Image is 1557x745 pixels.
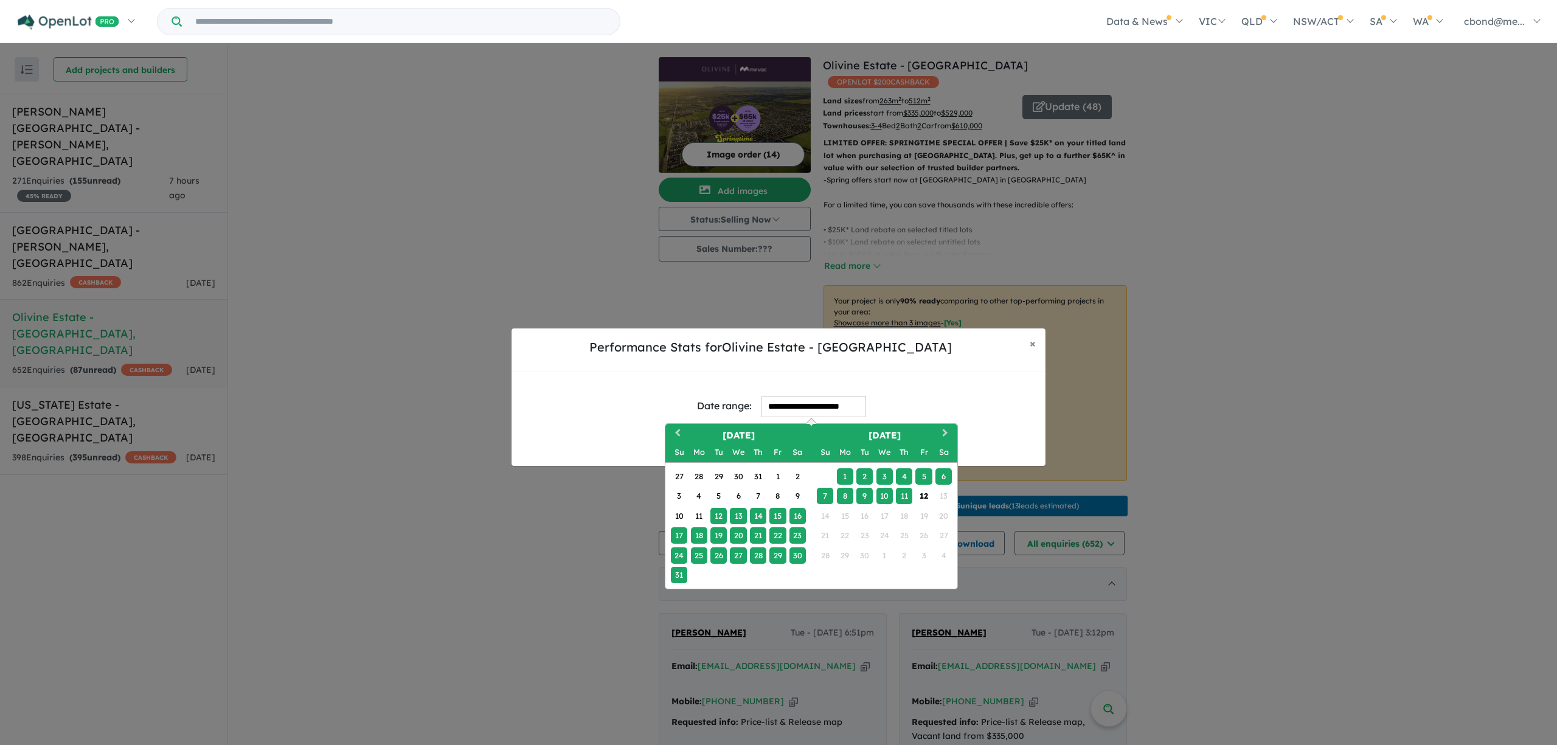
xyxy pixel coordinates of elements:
h5: Performance Stats for Olivine Estate - [GEOGRAPHIC_DATA] [521,338,1020,356]
div: Choose Tuesday, August 26th, 2025 [710,547,727,564]
div: Not available Sunday, September 21st, 2025 [817,527,833,544]
div: Choose Wednesday, September 3rd, 2025 [876,468,893,485]
div: Choose Sunday, August 17th, 2025 [671,527,687,544]
div: Choose Thursday, July 31st, 2025 [750,468,766,485]
div: Not available Thursday, October 2nd, 2025 [896,547,912,564]
div: Choose Monday, August 18th, 2025 [691,527,707,544]
div: Choose Sunday, September 7th, 2025 [817,488,833,504]
div: Wednesday [876,444,893,460]
div: Choose Saturday, September 6th, 2025 [935,468,952,485]
div: Tuesday [856,444,873,460]
div: Choose Friday, August 29th, 2025 [769,547,786,564]
div: Choose Friday, August 1st, 2025 [769,468,786,485]
div: Choose Sunday, August 24th, 2025 [671,547,687,564]
div: Not available Saturday, September 13th, 2025 [935,488,952,504]
div: Tuesday [710,444,727,460]
div: Choose Friday, August 8th, 2025 [769,488,786,504]
div: Choose Sunday, August 31st, 2025 [671,567,687,583]
div: Not available Friday, September 19th, 2025 [915,508,932,524]
div: Not available Sunday, September 28th, 2025 [817,547,833,564]
div: Choose Date [665,423,958,590]
div: Not available Tuesday, September 30th, 2025 [856,547,873,564]
div: Choose Monday, August 25th, 2025 [691,547,707,564]
div: Choose Monday, July 28th, 2025 [691,468,707,485]
div: Choose Friday, August 15th, 2025 [769,508,786,524]
h2: [DATE] [811,429,957,443]
div: Choose Thursday, September 4th, 2025 [896,468,912,485]
div: Choose Sunday, August 3rd, 2025 [671,488,687,504]
div: Not available Sunday, September 14th, 2025 [817,508,833,524]
div: Sunday [817,444,833,460]
div: Choose Tuesday, September 2nd, 2025 [856,468,873,485]
div: Wednesday [730,444,746,460]
div: Not available Wednesday, October 1st, 2025 [876,547,893,564]
div: Not available Monday, September 15th, 2025 [837,508,853,524]
input: Try estate name, suburb, builder or developer [184,9,617,35]
div: Choose Thursday, September 11th, 2025 [896,488,912,504]
div: Choose Wednesday, August 27th, 2025 [730,547,746,564]
button: Next Month [937,425,956,445]
div: Choose Monday, August 4th, 2025 [691,488,707,504]
div: Choose Wednesday, August 20th, 2025 [730,527,746,544]
div: Choose Saturday, August 2nd, 2025 [789,468,806,485]
div: Choose Saturday, August 9th, 2025 [789,488,806,504]
div: Choose Wednesday, July 30th, 2025 [730,468,746,485]
div: Choose Thursday, August 14th, 2025 [750,508,766,524]
div: Sunday [671,444,687,460]
div: Not available Monday, September 29th, 2025 [837,547,853,564]
div: Choose Friday, September 12th, 2025 [915,488,932,504]
div: Not available Friday, October 3rd, 2025 [915,547,932,564]
span: × [1030,336,1036,350]
div: Choose Friday, September 5th, 2025 [915,468,932,485]
div: Choose Tuesday, September 9th, 2025 [856,488,873,504]
div: Saturday [789,444,806,460]
div: Choose Wednesday, September 10th, 2025 [876,488,893,504]
div: Choose Thursday, August 28th, 2025 [750,547,766,564]
div: Choose Monday, August 11th, 2025 [691,508,707,524]
div: Choose Sunday, August 10th, 2025 [671,508,687,524]
div: Choose Saturday, August 30th, 2025 [789,547,806,564]
button: Previous Month [667,425,686,445]
div: Not available Saturday, September 20th, 2025 [935,508,952,524]
div: Choose Tuesday, August 19th, 2025 [710,527,727,544]
div: Thursday [896,444,912,460]
div: Choose Saturday, August 23rd, 2025 [789,527,806,544]
div: Month September, 2025 [815,466,953,565]
div: Choose Tuesday, August 12th, 2025 [710,508,727,524]
div: Choose Monday, September 1st, 2025 [837,468,853,485]
div: Not available Wednesday, September 17th, 2025 [876,508,893,524]
div: Not available Saturday, September 27th, 2025 [935,527,952,544]
div: Month August, 2025 [669,466,807,585]
div: Choose Thursday, August 21st, 2025 [750,527,766,544]
div: Not available Saturday, October 4th, 2025 [935,547,952,564]
div: Monday [837,444,853,460]
div: Choose Sunday, July 27th, 2025 [671,468,687,485]
img: Openlot PRO Logo White [18,15,119,30]
div: Choose Wednesday, August 13th, 2025 [730,508,746,524]
div: Thursday [750,444,766,460]
div: Date range: [697,398,752,414]
div: Choose Thursday, August 7th, 2025 [750,488,766,504]
div: Not available Tuesday, September 16th, 2025 [856,508,873,524]
div: Saturday [935,444,952,460]
div: Not available Thursday, September 25th, 2025 [896,527,912,544]
div: Not available Friday, September 26th, 2025 [915,527,932,544]
div: Choose Friday, August 22nd, 2025 [769,527,786,544]
div: Not available Monday, September 22nd, 2025 [837,527,853,544]
h2: [DATE] [665,429,811,443]
div: Monday [691,444,707,460]
div: Choose Tuesday, July 29th, 2025 [710,468,727,485]
div: Choose Saturday, August 16th, 2025 [789,508,806,524]
div: Not available Thursday, September 18th, 2025 [896,508,912,524]
div: Choose Monday, September 8th, 2025 [837,488,853,504]
div: Not available Tuesday, September 23rd, 2025 [856,527,873,544]
div: Not available Wednesday, September 24th, 2025 [876,527,893,544]
div: Friday [915,444,932,460]
div: Choose Tuesday, August 5th, 2025 [710,488,727,504]
div: Choose Wednesday, August 6th, 2025 [730,488,746,504]
div: Friday [769,444,786,460]
span: cbond@me... [1464,15,1525,27]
